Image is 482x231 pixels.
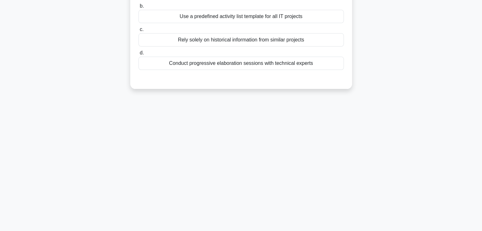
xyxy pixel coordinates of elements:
[140,3,144,9] span: b.
[140,50,144,55] span: d.
[138,57,344,70] div: Conduct progressive elaboration sessions with technical experts
[138,33,344,47] div: Rely solely on historical information from similar projects
[140,27,144,32] span: c.
[138,10,344,23] div: Use a predefined activity list template for all IT projects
